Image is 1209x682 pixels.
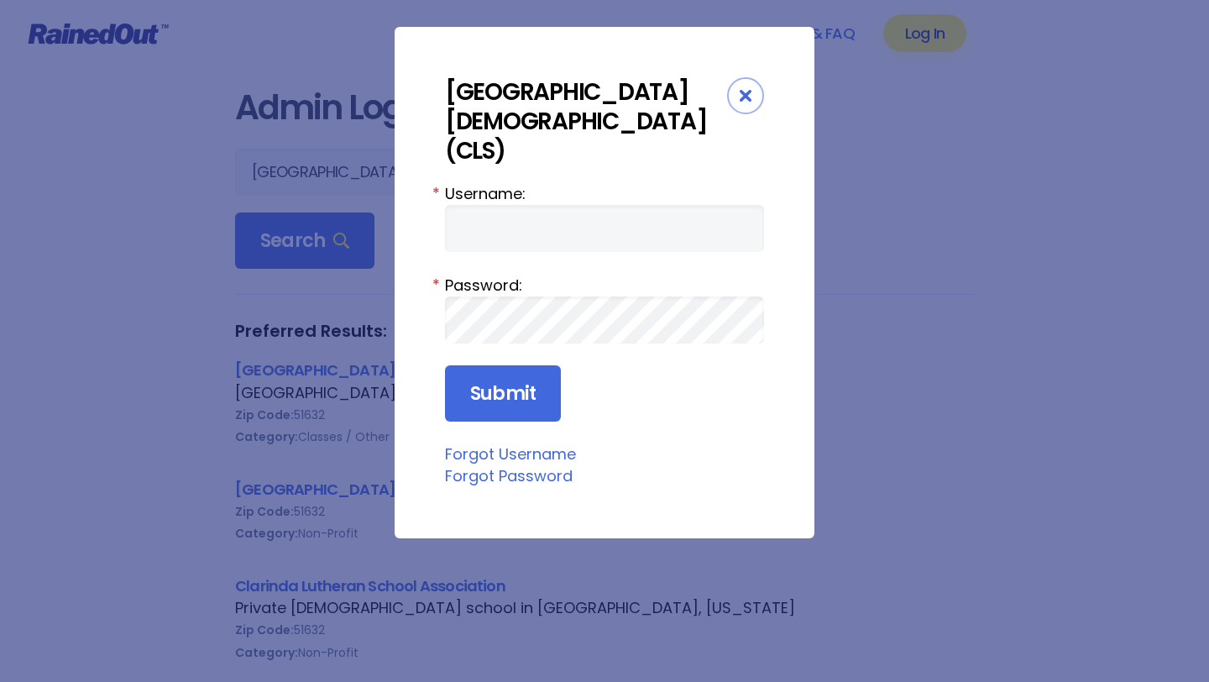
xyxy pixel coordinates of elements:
[445,365,561,422] input: Submit
[445,465,573,486] a: Forgot Password
[445,182,764,205] label: Username:
[445,77,727,165] div: [GEOGRAPHIC_DATA][DEMOGRAPHIC_DATA] (CLS)
[445,443,576,464] a: Forgot Username
[727,77,764,114] div: Close
[445,274,764,296] label: Password:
